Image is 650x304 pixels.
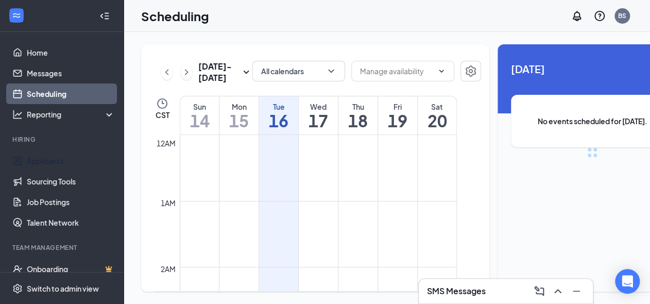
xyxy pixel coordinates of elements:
div: Fri [378,102,417,112]
svg: Collapse [99,11,110,21]
a: Job Postings [27,192,115,212]
div: Wed [299,102,338,112]
a: September 14, 2025 [180,96,219,134]
button: ComposeMessage [531,283,548,299]
a: September 17, 2025 [299,96,338,134]
a: Scheduling [27,83,115,104]
h1: Scheduling [141,7,209,25]
svg: WorkstreamLogo [11,10,22,21]
div: 1am [159,197,178,209]
h1: 18 [338,112,378,129]
div: Mon [219,102,259,112]
div: Tue [259,102,298,112]
h1: 17 [299,112,338,129]
h3: [DATE] - [DATE] [198,61,240,83]
div: Reporting [27,109,115,120]
h1: 16 [259,112,298,129]
svg: Clock [156,97,168,110]
a: Messages [27,63,115,83]
div: 2am [159,263,178,275]
button: ChevronUp [550,283,566,299]
button: Settings [460,61,481,81]
a: Sourcing Tools [27,171,115,192]
svg: ChevronLeft [162,66,172,78]
a: OnboardingCrown [27,259,115,279]
a: September 16, 2025 [259,96,298,134]
div: Sun [180,102,219,112]
button: Minimize [568,283,585,299]
span: CST [156,110,169,120]
h1: 19 [378,112,417,129]
svg: Minimize [570,285,583,297]
div: Hiring [12,135,113,144]
div: Switch to admin view [27,283,99,294]
button: ChevronLeft [161,64,173,80]
svg: QuestionInfo [593,10,606,22]
svg: ChevronDown [437,67,446,75]
div: Team Management [12,243,113,252]
div: Sat [418,102,456,112]
a: September 19, 2025 [378,96,417,134]
input: Manage availability [360,65,433,77]
div: Thu [338,102,378,112]
svg: SmallChevronDown [240,66,252,78]
h3: SMS Messages [427,285,486,297]
a: September 18, 2025 [338,96,378,134]
h1: 14 [180,112,219,129]
a: September 15, 2025 [219,96,259,134]
svg: ChevronRight [181,66,192,78]
a: Talent Network [27,212,115,233]
h1: 15 [219,112,259,129]
a: Settings [460,61,481,83]
button: ChevronRight [181,64,192,80]
svg: Notifications [571,10,583,22]
svg: Settings [12,283,23,294]
svg: Analysis [12,109,23,120]
div: Open Intercom Messenger [615,269,640,294]
svg: Settings [465,65,477,77]
a: Home [27,42,115,63]
svg: ChevronDown [326,66,336,76]
a: Applicants [27,150,115,171]
h1: 20 [418,112,456,129]
svg: ChevronUp [552,285,564,297]
a: September 20, 2025 [418,96,456,134]
svg: ComposeMessage [533,285,545,297]
button: All calendarsChevronDown [252,61,345,81]
div: BS [618,11,626,20]
div: 12am [155,138,178,149]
